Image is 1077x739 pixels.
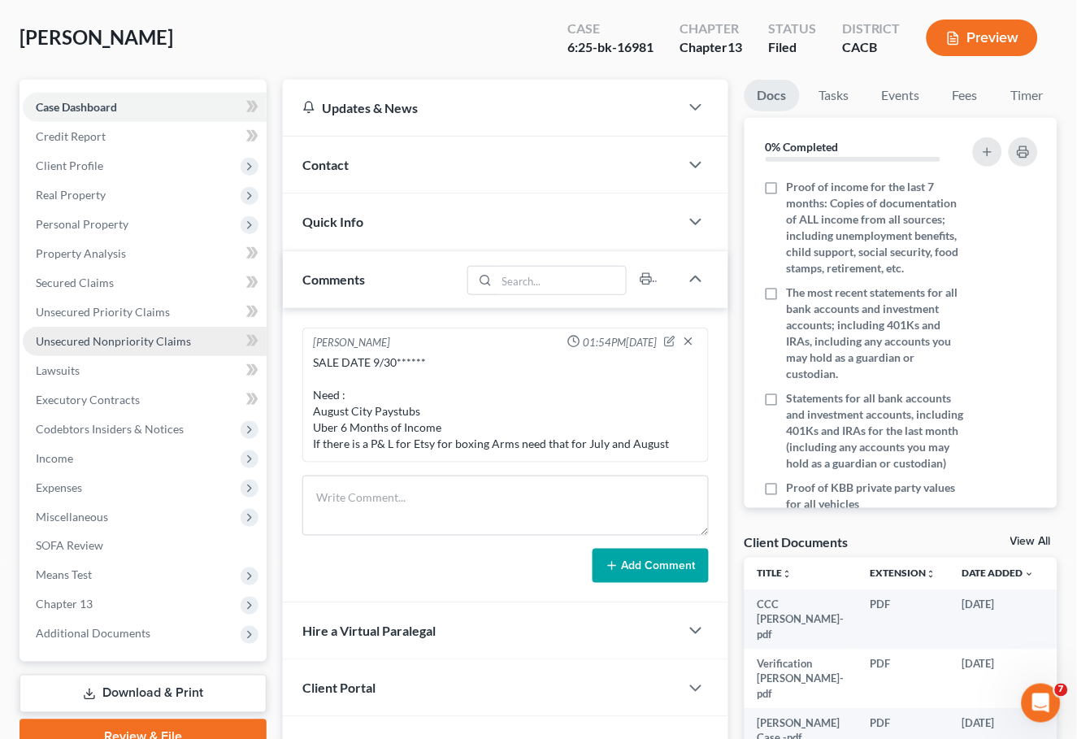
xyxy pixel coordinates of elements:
[36,451,73,465] span: Income
[302,624,436,639] span: Hire a Virtual Paralegal
[584,335,658,350] span: 01:54PM[DATE]
[858,590,949,650] td: PDF
[766,140,839,154] strong: 0% Completed
[36,363,80,377] span: Lawsuits
[745,80,800,111] a: Docs
[783,570,793,580] i: unfold_more
[36,129,106,143] span: Credit Report
[36,246,126,260] span: Property Analysis
[23,268,267,298] a: Secured Claims
[949,590,1049,650] td: [DATE]
[871,567,936,580] a: Extensionunfold_more
[23,532,267,561] a: SOFA Review
[593,549,709,583] button: Add Comment
[1010,537,1051,548] a: View All
[36,188,106,202] span: Real Property
[567,38,654,57] div: 6:25-bk-16981
[36,598,93,611] span: Chapter 13
[36,100,117,114] span: Case Dashboard
[727,39,742,54] span: 13
[36,276,114,289] span: Secured Claims
[962,567,1036,580] a: Date Added expand_more
[36,159,103,172] span: Client Profile
[842,38,901,57] div: CACB
[36,480,82,494] span: Expenses
[940,80,992,111] a: Fees
[23,93,267,122] a: Case Dashboard
[36,422,184,436] span: Codebtors Insiders & Notices
[23,239,267,268] a: Property Analysis
[302,272,365,287] span: Comments
[36,510,108,524] span: Miscellaneous
[768,20,816,38] div: Status
[313,335,390,351] div: [PERSON_NAME]
[36,305,170,319] span: Unsecured Priority Claims
[745,534,849,551] div: Client Documents
[680,20,742,38] div: Chapter
[302,157,349,172] span: Contact
[745,590,858,650] td: CCC [PERSON_NAME]-pdf
[36,334,191,348] span: Unsecured Nonpriority Claims
[23,298,267,327] a: Unsecured Priority Claims
[302,99,659,116] div: Updates & News
[927,570,936,580] i: unfold_more
[302,680,376,696] span: Client Portal
[806,80,862,111] a: Tasks
[745,650,858,709] td: Verification [PERSON_NAME]-pdf
[842,20,901,38] div: District
[23,327,267,356] a: Unsecured Nonpriority Claims
[927,20,1038,56] button: Preview
[1022,684,1061,723] iframe: Intercom live chat
[36,217,128,231] span: Personal Property
[20,675,267,713] a: Download & Print
[787,390,966,472] span: Statements for all bank accounts and investment accounts, including 401Ks and IRAs for the last m...
[302,214,363,229] span: Quick Info
[23,122,267,151] a: Credit Report
[758,567,793,580] a: Titleunfold_more
[787,179,966,276] span: Proof of income for the last 7 months: Copies of documentation of ALL income from all sources; in...
[313,354,697,452] div: SALE DATE 9/30****** Need : August City Paystubs Uber 6 Months of Income If there is a P& L for E...
[998,80,1057,111] a: Timer
[36,393,140,406] span: Executory Contracts
[567,20,654,38] div: Case
[36,627,150,641] span: Additional Documents
[23,356,267,385] a: Lawsuits
[20,25,173,49] span: [PERSON_NAME]
[1026,570,1036,580] i: expand_more
[787,480,966,512] span: Proof of KBB private party values for all vehicles
[869,80,933,111] a: Events
[497,267,626,294] input: Search...
[680,38,742,57] div: Chapter
[23,385,267,415] a: Executory Contracts
[1055,684,1068,697] span: 7
[768,38,816,57] div: Filed
[858,650,949,709] td: PDF
[949,650,1049,709] td: [DATE]
[36,568,92,582] span: Means Test
[36,539,103,553] span: SOFA Review
[787,285,966,382] span: The most recent statements for all bank accounts and investment accounts; including 401Ks and IRA...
